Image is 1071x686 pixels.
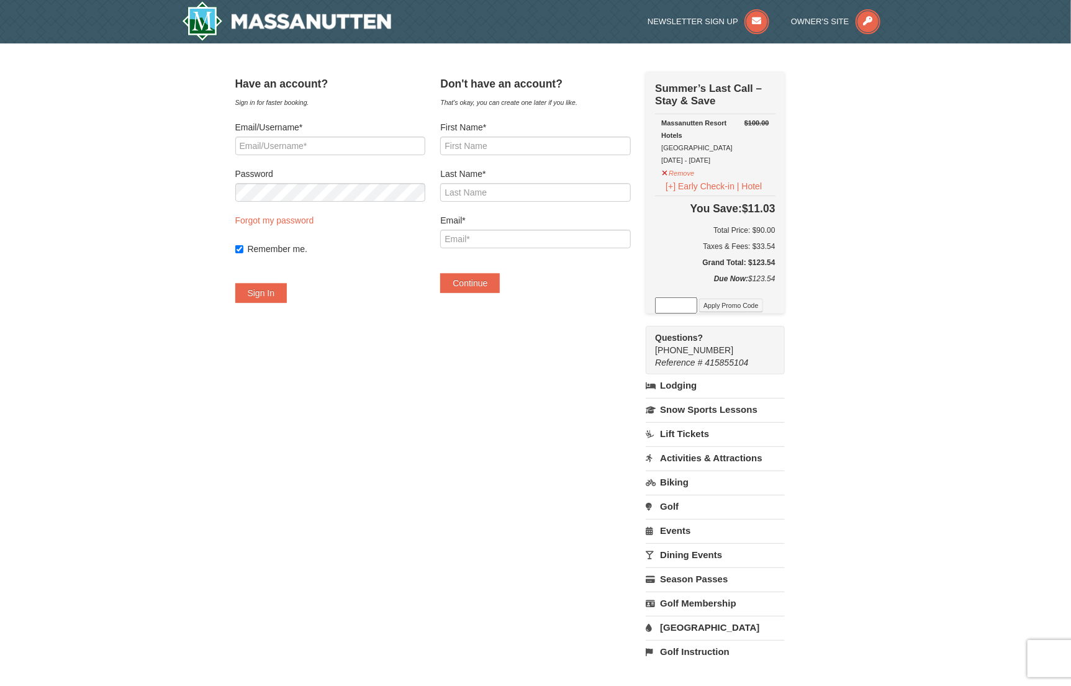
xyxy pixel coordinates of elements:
strong: Summer’s Last Call – Stay & Save [655,83,762,107]
strong: Due Now: [714,274,748,283]
a: Season Passes [646,567,784,590]
h5: Grand Total: $123.54 [655,256,775,269]
strong: Massanutten Resort Hotels [661,119,726,139]
span: [PHONE_NUMBER] [655,332,762,355]
span: 415855104 [705,358,749,368]
input: Last Name [440,183,630,202]
a: Dining Events [646,543,784,566]
div: [GEOGRAPHIC_DATA] [DATE] - [DATE] [661,117,769,166]
div: Sign in for faster booking. [235,96,425,109]
a: Lift Tickets [646,422,784,445]
a: Forgot my password [235,215,314,225]
a: Golf Membership [646,592,784,615]
button: Apply Promo Code [699,299,762,312]
img: Massanutten Resort Logo [182,1,392,41]
h6: Total Price: $90.00 [655,224,775,237]
input: Email/Username* [235,137,425,155]
span: You Save: [690,202,742,215]
label: Email/Username* [235,121,425,133]
a: [GEOGRAPHIC_DATA] [646,616,784,639]
button: Continue [440,273,500,293]
a: Golf Instruction [646,640,784,663]
h4: Have an account? [235,78,425,90]
label: Email* [440,214,630,227]
label: Last Name* [440,168,630,180]
div: $123.54 [655,273,775,297]
button: [+] Early Check-in | Hotel [661,179,766,193]
span: Owner's Site [791,17,849,26]
label: Remember me. [248,243,425,255]
button: Sign In [235,283,287,303]
h4: $11.03 [655,202,775,215]
a: Lodging [646,374,784,397]
del: $100.00 [744,119,769,127]
label: First Name* [440,121,630,133]
a: Biking [646,471,784,494]
a: Activities & Attractions [646,446,784,469]
label: Password [235,168,425,180]
a: Newsletter Sign Up [648,17,769,26]
a: Snow Sports Lessons [646,398,784,421]
span: Reference # [655,358,702,368]
strong: Questions? [655,333,703,343]
div: That's okay, you can create one later if you like. [440,96,630,109]
span: Newsletter Sign Up [648,17,738,26]
a: Golf [646,495,784,518]
div: Taxes & Fees: $33.54 [655,240,775,253]
a: Events [646,519,784,542]
a: Massanutten Resort [182,1,392,41]
h4: Don't have an account? [440,78,630,90]
input: Email* [440,230,630,248]
button: Remove [661,164,695,179]
a: Owner's Site [791,17,880,26]
input: First Name [440,137,630,155]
